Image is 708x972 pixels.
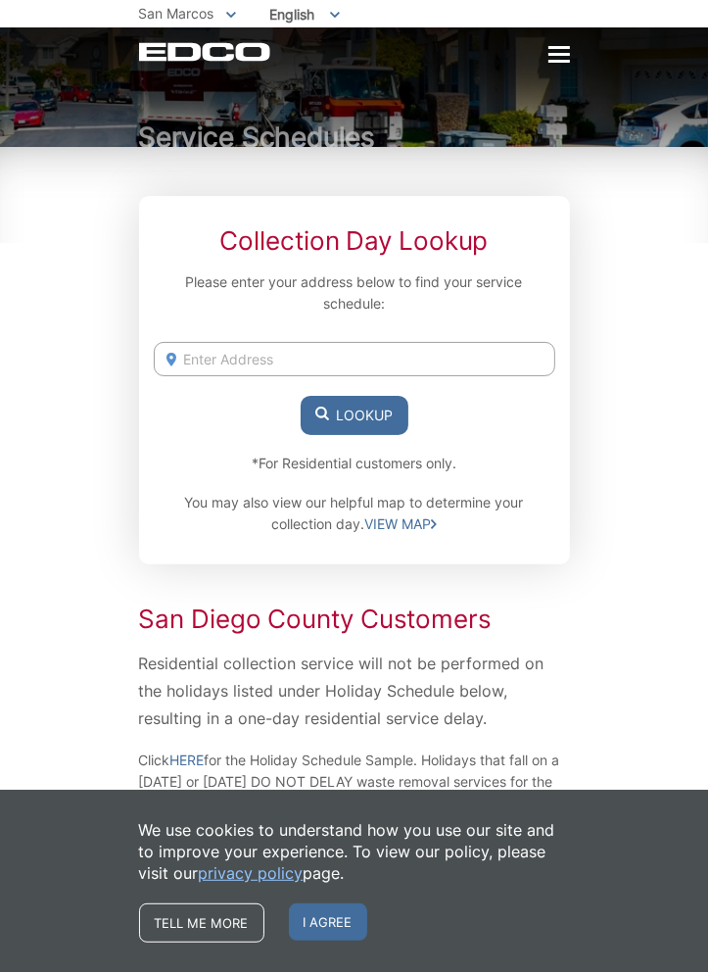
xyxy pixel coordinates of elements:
h2: Collection Day Lookup [154,225,555,257]
input: Enter Address [154,342,555,376]
a: Tell me more [139,903,264,943]
a: privacy policy [199,862,304,884]
h2: San Diego County Customers [139,604,570,635]
span: San Marcos [139,5,214,22]
a: VIEW MAP [364,513,437,535]
a: EDCD logo. Return to the homepage. [139,42,270,62]
p: Click for the Holiday Schedule Sample. Holidays that fall on a [DATE] or [DATE] DO NOT DELAY wast... [139,750,570,900]
button: Lookup [301,396,408,435]
p: You may also view our helpful map to determine your collection day. [154,492,555,535]
p: We use cookies to understand how you use our site and to improve your experience. To view our pol... [139,819,570,884]
p: *For Residential customers only. [154,453,555,474]
p: Please enter your address below to find your service schedule: [154,271,555,315]
p: Residential collection service will not be performed on the holidays listed under Holiday Schedul... [139,650,570,732]
h1: Service Schedules [139,122,570,152]
span: I agree [289,903,367,941]
a: HERE [170,750,205,771]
